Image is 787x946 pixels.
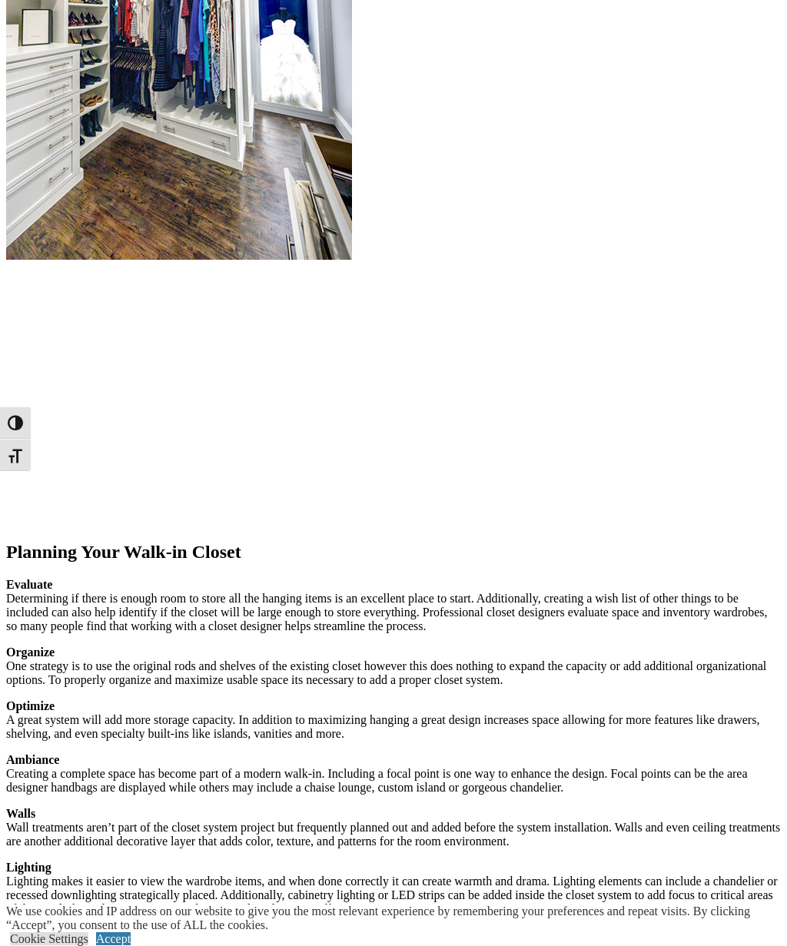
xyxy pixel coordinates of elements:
[6,578,781,633] p: Determining if there is enough room to store all the hanging items is an excellent place to start...
[6,753,59,766] strong: Ambiance
[6,807,35,820] strong: Walls
[6,861,781,916] p: Lighting makes it easier to view the wardrobe items, and when done correctly it can create warmth...
[6,753,781,795] p: Creating a complete space has become part of a modern walk-in. Including a focal point is one way...
[6,542,781,563] h2: Planning Your Walk-in Closet
[6,807,781,848] p: Wall treatments aren’t part of the closet system project but frequently planned out and added bef...
[6,578,52,591] strong: Evaluate
[96,932,131,945] a: Accept
[6,861,51,874] strong: Lighting
[6,646,781,687] p: One strategy is to use the original rods and shelves of the existing closet however this does not...
[6,699,55,712] strong: Optimize
[6,699,781,741] p: A great system will add more storage capacity. In addition to maximizing hanging a great design i...
[6,905,787,932] div: We use cookies and IP address on our website to give you the most relevant experience by remember...
[6,646,55,659] strong: Organize
[10,932,88,945] a: Cookie Settings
